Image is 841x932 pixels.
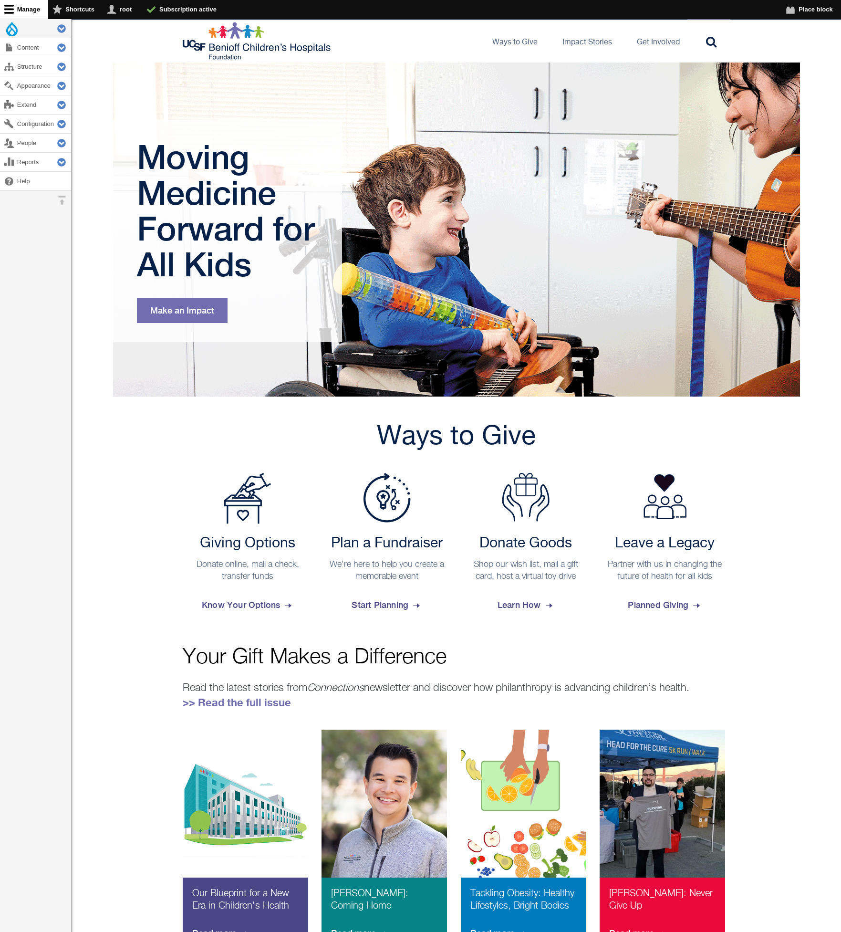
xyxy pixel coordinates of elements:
[326,559,447,583] p: We're here to help you create a memorable event
[322,730,447,916] img: Anthony Ong
[352,592,422,618] span: Start Planning
[202,592,293,618] span: Know Your Options
[52,191,71,209] button: Horizontal orientation
[183,420,730,454] h2: Ways to Give
[137,139,321,282] h1: Moving Medicine Forward for All Kids
[331,887,437,921] p: [PERSON_NAME]: Coming Home
[609,887,716,921] p: [PERSON_NAME]: Never Give Up
[183,647,730,668] p: Your Gift Makes a Difference
[192,887,299,921] p: Our Blueprint for a New Era in Children's Health
[183,696,291,709] a: >> Read the full issue
[461,473,592,618] a: Donate Goods Donate Goods Shop our wish list, mail a gift card, host a virtual toy drive Learn How
[224,473,271,524] img: Payment Options
[183,730,308,916] img: new hospital building graphic
[187,559,309,583] p: Donate online, mail a check, transfer funds
[502,473,550,522] img: Donate Goods
[555,20,620,63] a: Impact Stories
[600,473,730,618] a: Leave a Legacy Partner with us in changing the future of health for all kids Planned Giving
[628,592,702,618] span: Planned Giving
[466,559,587,583] p: Shop our wish list, mail a gift card, host a virtual toy drive
[629,20,687,63] a: Get Involved
[183,680,730,711] p: Read the latest stories from newsletter and discover how philanthropy is advancing children’s hea...
[137,298,228,323] a: Make an Impact
[363,473,411,523] img: Plan a Fundraiser
[604,559,726,583] p: Partner with us in changing the future of health for all kids
[183,473,313,618] a: Payment Options Giving Options Donate online, mail a check, transfer funds Know Your Options
[322,473,452,618] a: Plan a Fundraiser Plan a Fundraiser We're here to help you create a memorable event Start Planning
[604,535,726,552] h2: Leave a Legacy
[183,22,333,60] img: Logo for UCSF Benioff Children's Hospitals Foundation
[466,535,587,552] h2: Donate Goods
[485,20,545,63] a: Ways to Give
[187,535,309,552] h2: Giving Options
[600,730,725,916] img: Chris after his 5k
[461,730,586,916] img: healthy bodies graphic
[326,535,447,552] h2: Plan a Fundraiser
[470,887,577,921] p: Tackling Obesity: Healthy Lifestyles, Bright Bodies
[307,683,364,693] em: Connections
[498,592,554,618] span: Learn How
